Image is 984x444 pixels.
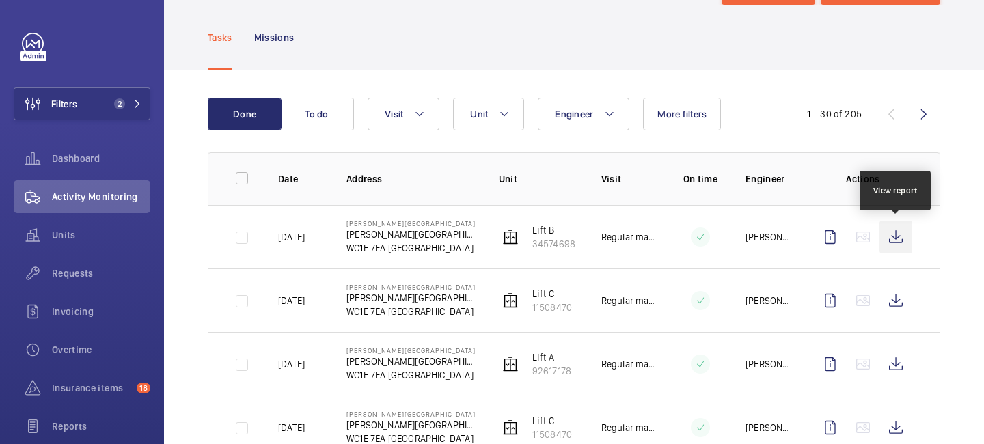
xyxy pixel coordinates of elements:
[746,357,792,371] p: [PERSON_NAME]
[346,346,477,355] p: [PERSON_NAME][GEOGRAPHIC_DATA]
[52,381,131,395] span: Insurance items
[208,31,232,44] p: Tasks
[532,350,571,364] p: Lift A
[746,230,792,244] p: [PERSON_NAME]
[532,364,571,378] p: 92617178
[52,305,150,318] span: Invoicing
[677,172,724,186] p: On time
[346,410,477,418] p: [PERSON_NAME][GEOGRAPHIC_DATA]
[601,230,655,244] p: Regular maintenance
[601,357,655,371] p: Regular maintenance
[254,31,295,44] p: Missions
[453,98,524,130] button: Unit
[470,109,488,120] span: Unit
[346,355,477,368] p: [PERSON_NAME][GEOGRAPHIC_DATA], [STREET_ADDRESS][PERSON_NAME]
[114,98,125,109] span: 2
[873,184,918,197] div: View report
[278,294,305,307] p: [DATE]
[532,237,575,251] p: 34574698
[746,172,792,186] p: Engineer
[601,421,655,434] p: Regular maintenance
[807,107,862,121] div: 1 – 30 of 205
[657,109,707,120] span: More filters
[532,414,572,428] p: Lift C
[502,292,519,309] img: elevator.svg
[278,357,305,371] p: [DATE]
[346,172,477,186] p: Address
[208,98,282,130] button: Done
[814,172,912,186] p: Actions
[643,98,721,130] button: More filters
[601,172,655,186] p: Visit
[278,172,325,186] p: Date
[532,301,572,314] p: 11508470
[346,241,477,255] p: WC1E 7EA [GEOGRAPHIC_DATA]
[499,172,579,186] p: Unit
[278,421,305,434] p: [DATE]
[746,421,792,434] p: [PERSON_NAME]
[346,368,477,382] p: WC1E 7EA [GEOGRAPHIC_DATA]
[346,227,477,241] p: [PERSON_NAME][GEOGRAPHIC_DATA], [STREET_ADDRESS][PERSON_NAME]
[52,266,150,280] span: Requests
[52,152,150,165] span: Dashboard
[555,109,593,120] span: Engineer
[346,219,477,227] p: [PERSON_NAME][GEOGRAPHIC_DATA]
[280,98,354,130] button: To do
[385,109,403,120] span: Visit
[368,98,439,130] button: Visit
[137,383,150,393] span: 18
[538,98,629,130] button: Engineer
[346,418,477,432] p: [PERSON_NAME][GEOGRAPHIC_DATA], [STREET_ADDRESS][PERSON_NAME]
[346,305,477,318] p: WC1E 7EA [GEOGRAPHIC_DATA]
[52,190,150,204] span: Activity Monitoring
[52,228,150,242] span: Units
[278,230,305,244] p: [DATE]
[52,419,150,433] span: Reports
[346,291,477,305] p: [PERSON_NAME][GEOGRAPHIC_DATA], [STREET_ADDRESS][PERSON_NAME]
[346,283,477,291] p: [PERSON_NAME][GEOGRAPHIC_DATA]
[52,343,150,357] span: Overtime
[502,419,519,436] img: elevator.svg
[14,87,150,120] button: Filters2
[746,294,792,307] p: [PERSON_NAME]
[502,356,519,372] img: elevator.svg
[502,229,519,245] img: elevator.svg
[532,223,575,237] p: Lift B
[51,97,77,111] span: Filters
[601,294,655,307] p: Regular maintenance
[532,287,572,301] p: Lift C
[532,428,572,441] p: 11508470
